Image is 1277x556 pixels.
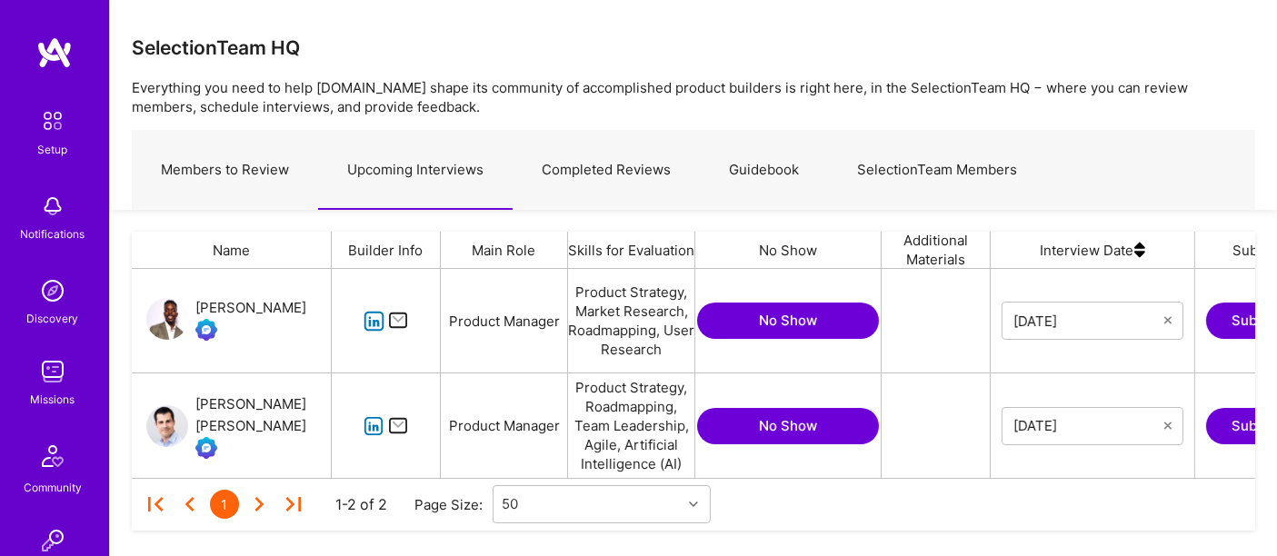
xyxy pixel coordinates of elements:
input: Select Date... [1013,417,1164,435]
div: No Show [695,232,882,268]
div: Missions [31,390,75,409]
img: sort [1134,232,1145,268]
div: Community [24,478,82,497]
div: Product Manager [441,373,568,478]
img: Community [31,434,75,478]
div: Product Strategy, Roadmapping, Team Leadership, Agile, Artificial Intelligence (AI) [568,373,695,478]
i: icon Chevron [689,500,698,509]
div: Interview Date [991,232,1195,268]
i: icon Mail [388,311,409,332]
a: User Avatar[PERSON_NAME] [PERSON_NAME]Evaluation Call Booked [146,393,331,459]
a: Upcoming Interviews [318,131,513,210]
a: Completed Reviews [513,131,700,210]
img: Evaluation Call Booked [195,437,217,459]
i: icon Mail [388,415,409,436]
div: Notifications [21,224,85,243]
div: Builder Info [332,232,441,268]
div: Name [132,232,332,268]
div: Main Role [441,232,568,268]
img: discovery [35,273,71,309]
img: setup [34,102,72,140]
div: Discovery [27,309,79,328]
div: Skills for Evaluation [568,232,695,268]
i: icon linkedIn [364,311,384,332]
div: [PERSON_NAME] [PERSON_NAME] [195,393,331,437]
div: Product Manager [441,269,568,372]
div: Product Strategy, Market Research, Roadmapping, User Research [568,269,695,372]
div: Page Size: [414,495,493,514]
a: User Avatar[PERSON_NAME]Evaluation Call Booked [146,297,306,344]
a: Members to Review [132,131,318,210]
div: Setup [38,140,68,159]
div: [PERSON_NAME] [195,297,306,319]
div: Additional Materials [882,232,991,268]
input: Select Date... [1013,312,1164,330]
h3: SelectionTeam HQ [132,36,300,59]
div: 1-2 of 2 [335,495,387,514]
a: SelectionTeam Members [828,131,1046,210]
img: bell [35,188,71,224]
a: Guidebook [700,131,828,210]
i: icon linkedIn [364,416,384,437]
img: logo [36,36,73,69]
p: Everything you need to help [DOMAIN_NAME] shape its community of accomplished product builders is... [132,78,1255,116]
button: No Show [697,408,879,444]
div: 50 [503,495,519,514]
img: User Avatar [146,298,188,340]
div: 1 [210,490,239,519]
button: No Show [697,303,879,339]
img: User Avatar [146,405,188,447]
img: Evaluation Call Booked [195,319,217,341]
img: teamwork [35,353,71,390]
